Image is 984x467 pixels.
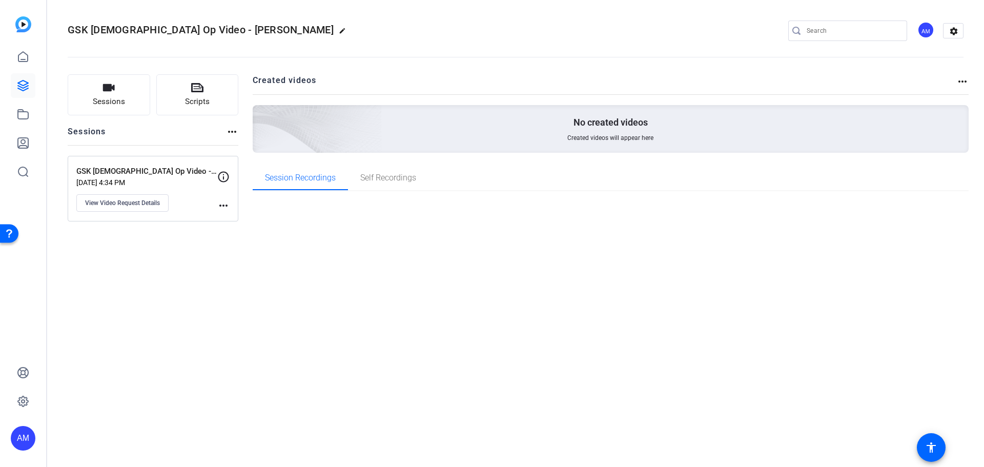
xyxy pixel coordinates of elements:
[265,174,336,182] span: Session Recordings
[15,16,31,32] img: blue-gradient.svg
[567,134,653,142] span: Created videos will appear here
[360,174,416,182] span: Self Recordings
[253,74,957,94] h2: Created videos
[807,25,899,37] input: Search
[185,96,210,108] span: Scripts
[93,96,125,108] span: Sessions
[11,426,35,451] div: AM
[956,75,969,88] mat-icon: more_horiz
[68,24,334,36] span: GSK [DEMOGRAPHIC_DATA] Op Video - [PERSON_NAME]
[917,22,934,38] div: AM
[156,74,239,115] button: Scripts
[68,74,150,115] button: Sessions
[217,199,230,212] mat-icon: more_horiz
[573,116,648,129] p: No created videos
[76,166,217,177] p: GSK [DEMOGRAPHIC_DATA] Op Video - [PERSON_NAME]
[944,24,964,39] mat-icon: settings
[138,4,382,226] img: Creted videos background
[76,178,217,187] p: [DATE] 4:34 PM
[226,126,238,138] mat-icon: more_horiz
[68,126,106,145] h2: Sessions
[76,194,169,212] button: View Video Request Details
[85,199,160,207] span: View Video Request Details
[917,22,935,39] ngx-avatar: Ashley Murphy
[339,27,351,39] mat-icon: edit
[925,441,937,454] mat-icon: accessibility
